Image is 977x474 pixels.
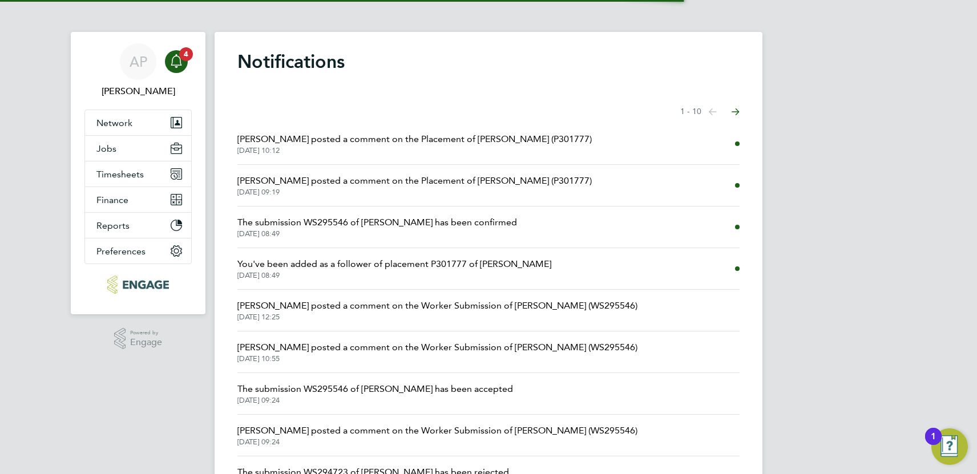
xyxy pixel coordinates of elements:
[130,338,162,347] span: Engage
[237,257,551,271] span: You've been added as a follower of placement P301777 of [PERSON_NAME]
[931,436,936,451] div: 1
[237,271,551,280] span: [DATE] 08:49
[237,132,592,146] span: [PERSON_NAME] posted a comment on the Placement of [PERSON_NAME] (P301777)
[96,220,130,231] span: Reports
[237,341,637,354] span: [PERSON_NAME] posted a comment on the Worker Submission of [PERSON_NAME] (WS295546)
[237,132,592,155] a: [PERSON_NAME] posted a comment on the Placement of [PERSON_NAME] (P301777)[DATE] 10:12
[237,382,513,405] a: The submission WS295546 of [PERSON_NAME] has been accepted[DATE] 09:24
[84,276,192,294] a: Go to home page
[85,161,191,187] button: Timesheets
[179,47,193,61] span: 4
[130,328,162,338] span: Powered by
[96,195,128,205] span: Finance
[237,146,592,155] span: [DATE] 10:12
[237,382,513,396] span: The submission WS295546 of [PERSON_NAME] has been accepted
[96,143,116,154] span: Jobs
[85,187,191,212] button: Finance
[237,341,637,363] a: [PERSON_NAME] posted a comment on the Worker Submission of [PERSON_NAME] (WS295546)[DATE] 10:55
[85,136,191,161] button: Jobs
[237,188,592,197] span: [DATE] 09:19
[237,299,637,322] a: [PERSON_NAME] posted a comment on the Worker Submission of [PERSON_NAME] (WS295546)[DATE] 12:25
[237,299,637,313] span: [PERSON_NAME] posted a comment on the Worker Submission of [PERSON_NAME] (WS295546)
[165,43,188,80] a: 4
[237,396,513,405] span: [DATE] 09:24
[237,216,517,229] span: The submission WS295546 of [PERSON_NAME] has been confirmed
[96,118,132,128] span: Network
[237,354,637,363] span: [DATE] 10:55
[237,174,592,197] a: [PERSON_NAME] posted a comment on the Placement of [PERSON_NAME] (P301777)[DATE] 09:19
[84,43,192,98] a: AP[PERSON_NAME]
[680,106,701,118] span: 1 - 10
[237,257,551,280] a: You've been added as a follower of placement P301777 of [PERSON_NAME][DATE] 08:49
[85,213,191,238] button: Reports
[114,328,163,350] a: Powered byEngage
[237,229,517,238] span: [DATE] 08:49
[84,84,192,98] span: Amber Pollard
[237,50,740,73] h1: Notifications
[71,32,205,314] nav: Main navigation
[130,54,147,69] span: AP
[237,174,592,188] span: [PERSON_NAME] posted a comment on the Placement of [PERSON_NAME] (P301777)
[237,424,637,437] span: [PERSON_NAME] posted a comment on the Worker Submission of [PERSON_NAME] (WS295546)
[237,437,637,447] span: [DATE] 09:24
[107,276,168,294] img: tr2rec-logo-retina.png
[85,238,191,264] button: Preferences
[237,424,637,447] a: [PERSON_NAME] posted a comment on the Worker Submission of [PERSON_NAME] (WS295546)[DATE] 09:24
[237,216,517,238] a: The submission WS295546 of [PERSON_NAME] has been confirmed[DATE] 08:49
[96,246,146,257] span: Preferences
[237,313,637,322] span: [DATE] 12:25
[680,100,740,123] nav: Select page of notifications list
[931,428,968,465] button: Open Resource Center, 1 new notification
[85,110,191,135] button: Network
[96,169,144,180] span: Timesheets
